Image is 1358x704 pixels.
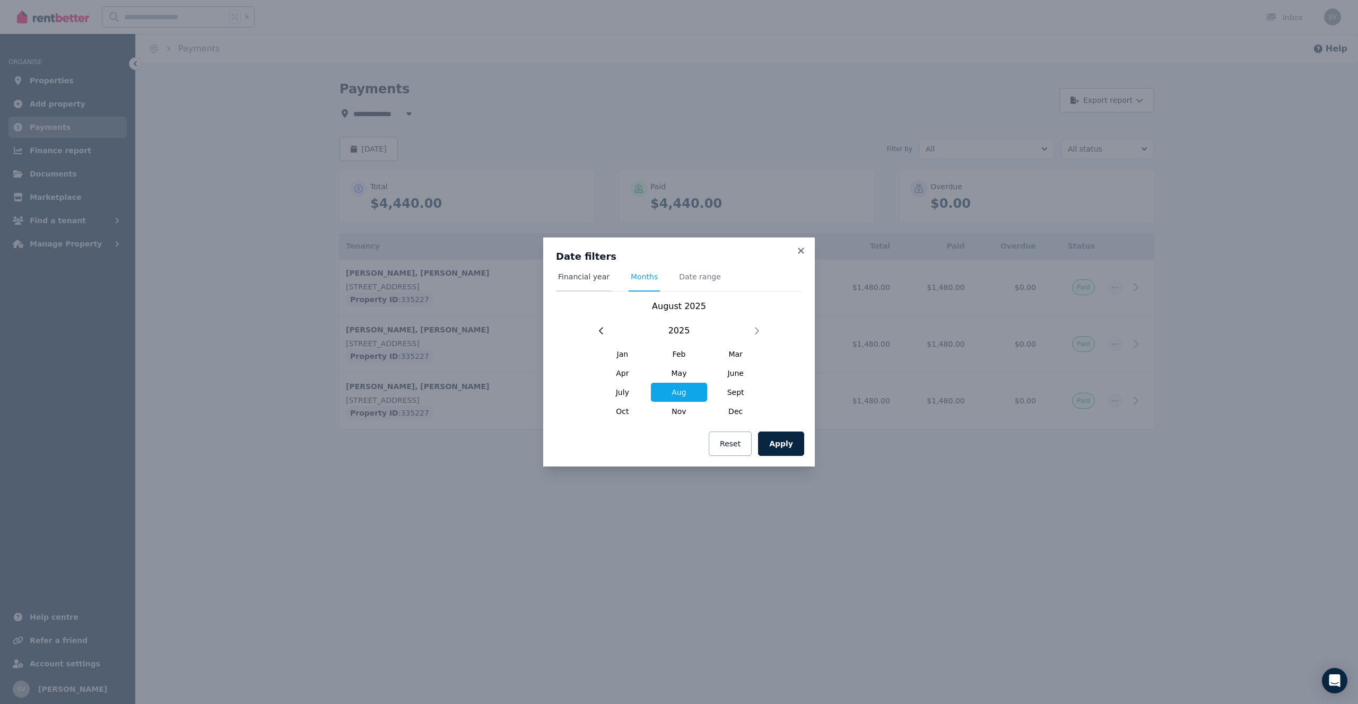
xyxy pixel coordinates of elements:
[651,402,708,421] span: Nov
[1322,668,1347,693] div: Open Intercom Messenger
[558,271,610,282] span: Financial year
[652,301,706,311] span: August 2025
[707,345,764,364] span: Mar
[594,364,651,383] span: Apr
[651,345,708,364] span: Feb
[594,383,651,402] span: July
[594,402,651,421] span: Oct
[556,271,802,292] nav: Tabs
[594,345,651,364] span: Jan
[707,383,764,402] span: Sept
[758,432,804,456] button: Apply
[707,364,764,383] span: June
[709,432,752,456] button: Reset
[631,271,658,282] span: Months
[668,324,690,337] span: 2025
[556,250,802,263] h3: Date filters
[707,402,764,421] span: Dec
[651,383,708,402] span: Aug
[679,271,721,282] span: Date range
[651,364,708,383] span: May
